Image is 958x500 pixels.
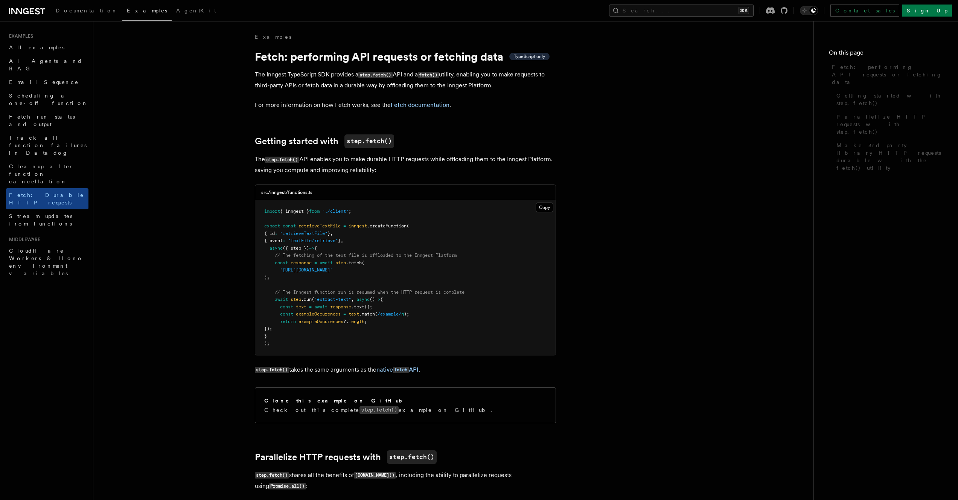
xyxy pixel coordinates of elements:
span: const [280,304,293,309]
span: exampleOccurences [296,311,341,317]
span: = [343,311,346,317]
span: await [275,297,288,302]
span: retrieveTextFile [299,223,341,229]
span: { inngest } [280,209,309,214]
span: text [296,304,306,309]
span: => [375,297,380,302]
code: [DOMAIN_NAME]() [354,472,396,479]
span: step [335,260,346,265]
p: takes the same arguments as the . [255,364,556,375]
span: = [343,223,346,229]
span: response [291,260,312,265]
span: "extract-text" [314,297,351,302]
span: "textFile/retrieve" [288,238,338,243]
span: await [320,260,333,265]
span: ?. [343,319,349,324]
button: Copy [536,203,553,212]
span: const [280,311,293,317]
span: } [327,231,330,236]
span: TypeScript only [514,53,545,59]
span: response [330,304,351,309]
span: ( [407,223,409,229]
span: "[URL][DOMAIN_NAME]" [280,267,333,273]
span: ; [349,209,351,214]
span: Make 3rd party library HTTP requests durable with the fetch() utility [836,142,943,172]
a: Fetch: Durable HTTP requests [6,188,88,209]
span: Parallelize HTTP requests with step.fetch() [836,113,943,136]
code: step.fetch() [359,406,399,413]
span: Cleanup after function cancellation [9,163,73,184]
h1: Fetch: performing API requests or fetching data [255,50,556,63]
span: "./client" [322,209,349,214]
span: step [291,297,301,302]
span: .createFunction [367,223,407,229]
a: Getting started withstep.fetch() [255,134,394,148]
span: Fetch: performing API requests or fetching data [832,63,943,86]
span: Stream updates from functions [9,213,72,227]
span: ); [264,275,270,280]
span: { [380,297,383,302]
span: : [275,231,277,236]
span: ); [264,341,270,346]
p: Check out this complete example on GitHub. [264,406,497,414]
span: .match [359,311,375,317]
a: Sign Up [902,5,952,17]
span: AgentKit [176,8,216,14]
span: : [283,238,285,243]
span: text [349,311,359,317]
span: .fetch [346,260,362,265]
a: Fetch: performing API requests or fetching data [829,60,943,89]
span: g [401,311,404,317]
span: , [341,238,343,243]
a: Track all function failures in Datadog [6,131,88,160]
a: Getting started with step.fetch() [833,89,943,110]
code: fetch [393,367,409,373]
span: = [314,260,317,265]
a: Documentation [51,2,122,20]
span: ( [375,311,378,317]
a: Cloudflare Workers & Hono environment variables [6,244,88,280]
span: Middleware [6,236,40,242]
span: Fetch run status and output [9,114,75,127]
button: Search...⌘K [609,5,754,17]
a: Parallelize HTTP requests withstep.fetch() [255,450,437,464]
p: For more information on how Fetch works, see the . [255,100,556,110]
code: Promise.all() [269,483,306,489]
a: Make 3rd party library HTTP requests durable with the fetch() utility [833,139,943,175]
a: Stream updates from functions [6,209,88,230]
h4: On this page [829,48,943,60]
kbd: ⌘K [739,7,749,14]
a: Clone this example on GitHubCheck out this completestep.fetch()example on GitHub. [255,387,556,423]
span: Fetch: Durable HTTP requests [9,192,84,206]
code: step.fetch() [387,450,437,464]
p: shares all the benefits of , including the ability to parallelize requests using : [255,470,556,492]
span: const [283,223,296,229]
span: ({ step }) [283,245,309,251]
span: AI Agents and RAG [9,58,82,72]
span: { [314,245,317,251]
span: ); [404,311,409,317]
span: async [270,245,283,251]
span: (); [364,304,372,309]
span: }); [264,326,272,331]
span: // The Inngest function run is resumed when the HTTP request is complete [275,290,465,295]
code: fetch() [418,72,439,78]
h2: Clone this example on GitHub [264,397,408,404]
a: Fetch run status and output [6,110,88,131]
a: Contact sales [830,5,899,17]
code: step.fetch() [255,367,289,373]
span: } [338,238,341,243]
span: from [309,209,320,214]
code: step.fetch() [265,157,299,163]
p: The Inngest TypeScript SDK provides a API and a utility, enabling you to make requests to third-p... [255,69,556,91]
span: await [314,304,327,309]
span: = [309,304,312,309]
span: /example/ [378,311,401,317]
a: Parallelize HTTP requests with step.fetch() [833,110,943,139]
a: Email Sequence [6,75,88,89]
span: Cloudflare Workers & Hono environment variables [9,248,83,276]
code: step.fetch() [255,472,289,479]
a: Examples [255,33,291,41]
span: exampleOccurences [299,319,343,324]
span: Getting started with step.fetch() [836,92,943,107]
